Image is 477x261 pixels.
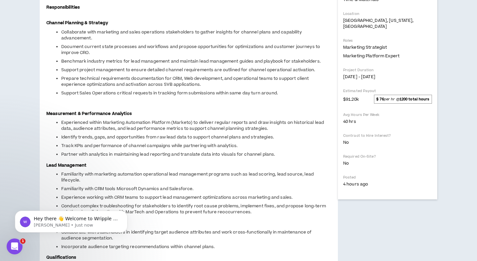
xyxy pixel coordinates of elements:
p: Posted [343,175,432,180]
p: [GEOGRAPHIC_DATA], [US_STATE], [GEOGRAPHIC_DATA] [343,18,432,29]
span: Identify trends, gaps, and opportunities from raw lead data to support channel plans and strategies. [61,134,274,140]
strong: Responsibilities [46,4,80,10]
iframe: Intercom live chat [7,238,23,254]
span: Support project management to ensure detailed channel requirements are outlined for channel opera... [61,67,315,73]
span: 1 [20,238,26,244]
iframe: Intercom notifications message [5,197,137,243]
span: Document current state processes and workflows and propose opportunities for optimizations and cu... [61,44,320,56]
span: $91.20k [343,95,359,103]
span: Marketing Strategist [343,44,387,50]
span: Benchmark industry metrics for lead management and maintain lead management guides and playbook f... [61,58,321,64]
p: Roles [343,38,432,43]
span: Experience working with CRM teams to support lead management optimizations across marketing and s... [61,194,292,200]
p: 40 hrs [343,119,432,125]
strong: 1200 total hours [399,97,430,102]
strong: Measurement & Performance Analytics [46,111,132,117]
p: Avg Hours Per Week [343,112,432,117]
strong: Qualifications [46,254,76,260]
p: 4 hours ago [343,181,432,187]
strong: Lead Management [46,162,86,168]
span: Experienced within Marketing Automation Platform (Marketo) to deliver regular reports and draw in... [61,120,324,131]
p: Project Duration [343,68,432,73]
p: No [343,139,432,145]
span: Familiarity with CRM tools Microsoft Dynamics and Salesforce. [61,186,194,192]
span: Conduct complex troubleshooting for stakeholders to identify root cause problems, implement fixes... [61,203,326,215]
span: Partner with analytics in maintaining lead reporting and translate data into visuals for channel ... [61,151,275,157]
span: per hr @ [374,95,432,103]
span: Track KPIs and performance of channel campaigns while partnering with analytics. [61,143,238,149]
p: Required On-Site? [343,154,432,159]
span: Support Sales Operations critical requests in tracking form submissions within same day turn around. [61,90,278,96]
p: Contract to Hire Interest? [343,133,432,138]
strong: $ 76 [376,97,384,102]
p: No [343,160,432,166]
p: [DATE] - [DATE] [343,74,432,80]
span: Prepare technical requirements documentation for CRM, Web development, and operational teams to s... [61,76,309,87]
p: Location [343,11,432,16]
span: Collaborate with stakeholders in identifying target audience attributes and work cross-functional... [61,229,311,241]
span: Marketing Platform Expert [343,53,399,59]
span: Familiarity with marketing automation operational lead management programs such as lead scoring, ... [61,171,314,183]
span: Collaborate with marketing and sales operations stakeholders to gather insights for channel plans... [61,29,302,41]
strong: Channel Planning & Strategy [46,20,108,26]
p: Estimated Payout [343,88,432,93]
span: Incorporate audience targeting recommendations within channel plans. [61,244,215,250]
